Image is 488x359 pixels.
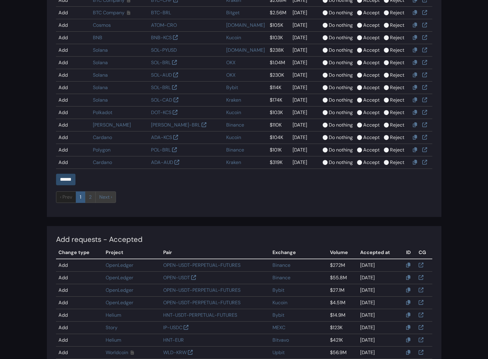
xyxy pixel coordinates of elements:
[328,259,358,272] td: $272M
[56,131,91,144] td: Add
[163,274,190,281] a: OPEN-USDT
[272,299,287,306] a: Kucoin
[329,71,353,79] label: Do nothing
[272,274,290,281] a: Binance
[93,22,111,28] a: Cosmos
[328,334,358,346] td: $421K
[163,262,240,268] a: OPEN-USDT-PERPETUAL-FUTURES
[106,337,121,343] a: Helium
[390,146,404,154] label: Reject
[390,96,404,104] label: Reject
[93,147,111,153] a: Polygon
[363,109,380,116] label: Accept
[267,32,290,44] td: $103K
[390,22,404,29] label: Reject
[226,84,238,91] a: Bybit
[93,122,131,128] a: [PERSON_NAME]
[290,144,320,156] td: [DATE]
[56,7,91,19] td: Add
[358,334,404,346] td: [DATE]
[329,134,353,141] label: Do nothing
[56,246,104,259] th: Change type
[390,134,404,141] label: Reject
[267,82,290,94] td: $114K
[151,59,171,66] a: SOL-BRL
[106,312,121,318] a: Helium
[358,321,404,334] td: [DATE]
[328,321,358,334] td: $123K
[56,309,104,321] td: Add
[226,122,244,128] a: Binance
[226,59,236,66] a: OKX
[329,146,353,154] label: Do nothing
[56,259,104,272] td: Add
[329,22,353,29] label: Do nothing
[106,287,133,293] a: OpenLedger
[329,159,353,166] label: Do nothing
[272,287,284,293] a: Bybit
[151,109,171,116] a: DOT-KCS
[272,324,285,331] a: MEXC
[56,346,104,359] td: Add
[93,159,112,166] a: Cardano
[363,22,380,29] label: Accept
[85,191,96,203] a: 2
[226,159,241,166] a: Kraken
[151,22,177,28] a: ATOM-CRO
[56,69,91,82] td: Add
[328,296,358,309] td: $4.51M
[329,34,353,41] label: Do nothing
[267,106,290,119] td: $103K
[106,324,118,331] a: Story
[290,19,320,32] td: [DATE]
[390,59,404,66] label: Reject
[290,94,320,106] td: [DATE]
[226,34,241,41] a: Kucoin
[328,284,358,296] td: $27.1M
[390,109,404,116] label: Reject
[290,106,320,119] td: [DATE]
[103,246,161,259] th: Project
[151,159,173,166] a: ADA-AUD
[363,121,380,129] label: Accept
[267,119,290,131] td: $110K
[290,82,320,94] td: [DATE]
[106,262,133,268] a: OpenLedger
[390,84,404,91] label: Reject
[267,19,290,32] td: $105K
[267,57,290,69] td: $1.04M
[358,259,404,272] td: [DATE]
[329,121,353,129] label: Do nothing
[93,72,108,78] a: Solana
[93,9,125,16] a: BTC Company
[56,271,104,284] td: Add
[363,159,380,166] label: Accept
[151,84,171,91] a: SOL-BRL
[267,131,290,144] td: $104K
[363,9,380,16] label: Accept
[290,131,320,144] td: [DATE]
[290,69,320,82] td: [DATE]
[329,47,353,54] label: Do nothing
[358,271,404,284] td: [DATE]
[56,32,91,44] td: Add
[163,324,182,331] a: IP-USDC
[358,309,404,321] td: [DATE]
[363,146,380,154] label: Accept
[363,34,380,41] label: Accept
[56,57,91,69] td: Add
[151,134,172,141] a: ADA-KCS
[328,246,358,259] th: Volume
[358,346,404,359] td: [DATE]
[226,9,240,16] a: Bitget
[76,191,85,203] a: 1
[328,346,358,359] td: $56.9M
[163,337,184,343] a: HNT-EUR
[267,144,290,156] td: $101K
[93,34,102,41] a: BNB
[163,299,240,306] a: OPEN-USDT-PERPETUAL-FUTURES
[390,159,404,166] label: Reject
[93,84,108,91] a: Solana
[328,271,358,284] td: $55.8M
[272,312,284,318] a: Bybit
